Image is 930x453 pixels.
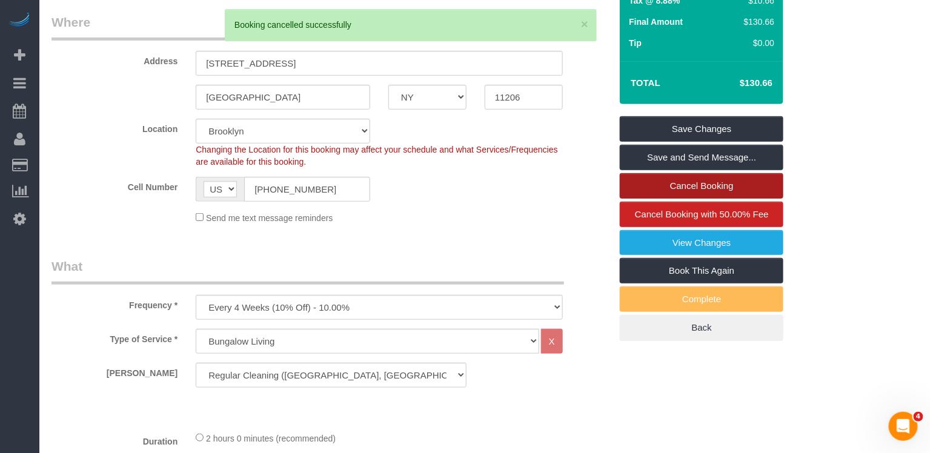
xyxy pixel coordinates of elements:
[739,37,774,49] div: $0.00
[7,12,32,29] img: Automaid Logo
[635,209,769,219] span: Cancel Booking with 50.00% Fee
[244,177,370,202] input: Cell Number
[914,412,923,422] span: 4
[620,173,783,199] a: Cancel Booking
[42,431,187,448] label: Duration
[206,213,333,223] span: Send me text message reminders
[51,257,564,285] legend: What
[629,16,683,28] label: Final Amount
[42,295,187,311] label: Frequency *
[620,116,783,142] a: Save Changes
[51,13,564,41] legend: Where
[703,78,772,88] h4: $130.66
[620,230,783,256] a: View Changes
[206,434,336,443] span: 2 hours 0 minutes (recommended)
[196,85,370,110] input: City
[629,37,642,49] label: Tip
[581,18,588,30] button: ×
[42,177,187,193] label: Cell Number
[42,119,187,135] label: Location
[620,315,783,340] a: Back
[889,412,918,441] iframe: Intercom live chat
[631,78,660,88] strong: Total
[485,85,563,110] input: Zip Code
[196,145,557,167] span: Changing the Location for this booking may affect your schedule and what Services/Frequencies are...
[739,16,774,28] div: $130.66
[42,329,187,345] label: Type of Service *
[234,19,587,31] div: Booking cancelled successfully
[620,202,783,227] a: Cancel Booking with 50.00% Fee
[620,145,783,170] a: Save and Send Message...
[42,51,187,67] label: Address
[42,363,187,379] label: [PERSON_NAME]
[620,258,783,283] a: Book This Again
